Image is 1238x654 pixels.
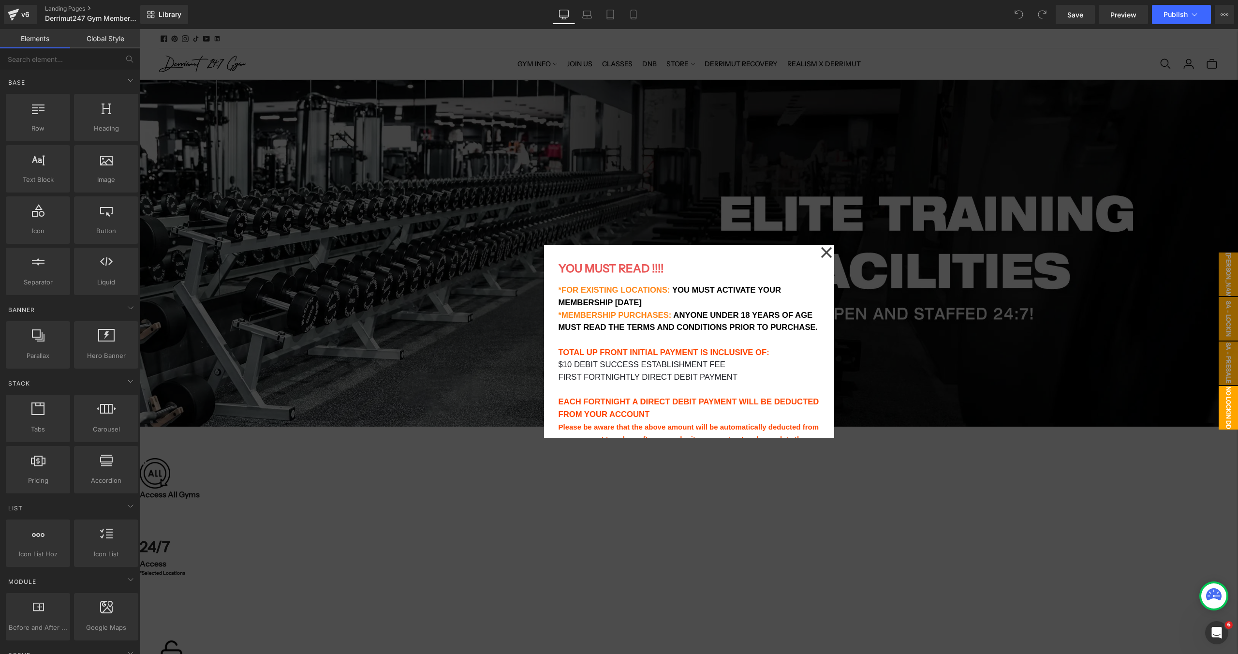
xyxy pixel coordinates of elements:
[77,476,135,486] span: Accordion
[7,379,31,388] span: Stack
[1060,223,1098,267] span: [PERSON_NAME] DD - POPUP
[9,476,67,486] span: Pricing
[45,5,156,13] a: Landing Pages
[9,123,67,134] span: Row
[9,351,67,361] span: Parallax
[1060,268,1098,312] span: SA - Lockin DD - POPUP
[419,256,531,266] span: *FOR EXISTING LOCATIONS:
[1060,357,1098,401] span: No lockin DD - POPUP
[7,577,37,586] span: Module
[419,394,679,427] span: Please be aware that the above amount will be automatically deducted from your account two days a...
[19,8,31,21] div: v6
[1215,5,1234,24] button: More
[1164,11,1188,18] span: Publish
[599,5,622,24] a: Tablet
[77,123,135,134] span: Heading
[1205,621,1228,644] iframe: Intercom live chat
[77,175,135,185] span: Image
[9,424,67,434] span: Tabs
[1009,5,1029,24] button: Undo
[77,424,135,434] span: Carousel
[45,15,138,22] span: Derrimut247 Gym Memberships
[1152,5,1211,24] button: Publish
[77,226,135,236] span: Button
[77,549,135,559] span: Icon List
[77,277,135,287] span: Liquid
[77,351,135,361] span: Hero Banner
[77,623,135,633] span: Google Maps
[419,282,532,291] span: *MEMBERSHIP PURCHASES:
[419,331,586,340] span: $10 DEBIT SUCCESS ESTABLISHMENT FEE
[7,305,36,314] span: Banner
[7,78,26,87] span: Base
[419,343,598,353] span: FIRST FORTNIGHTLY DIRECT DEBIT PAYMENT
[70,29,140,48] a: Global Style
[419,233,524,246] span: YOU MUST READ !!!!
[9,175,67,185] span: Text Block
[552,5,575,24] a: Desktop
[419,256,642,278] span: YOU MUST ACTIVATE YOUR MEMBERSHIP [DATE]
[140,5,188,24] a: New Library
[159,10,181,19] span: Library
[419,319,630,328] span: TOTAL UP FRONT INITIAL PAYMENT IS INCLUSIVE OF:
[1067,10,1083,20] span: Save
[419,368,679,390] span: EACH FORTNIGHT A DIRECT DEBIT PAYMENT WILL BE DEDUCTED FROM YOUR ACCOUNT
[9,549,67,559] span: Icon List Hoz
[7,504,24,513] span: List
[4,5,37,24] a: v6
[1225,621,1233,629] span: 6
[1099,5,1148,24] a: Preview
[1032,5,1052,24] button: Redo
[622,5,645,24] a: Mobile
[9,623,67,633] span: Before and After Images
[1110,10,1136,20] span: Preview
[9,226,67,236] span: Icon
[419,282,678,303] span: ANYONE UNDER 18 YEARS OF AGE MUST READ THE TERMS AND CONDITIONS PRIOR TO PURCHASE.
[575,5,599,24] a: Laptop
[9,277,67,287] span: Separator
